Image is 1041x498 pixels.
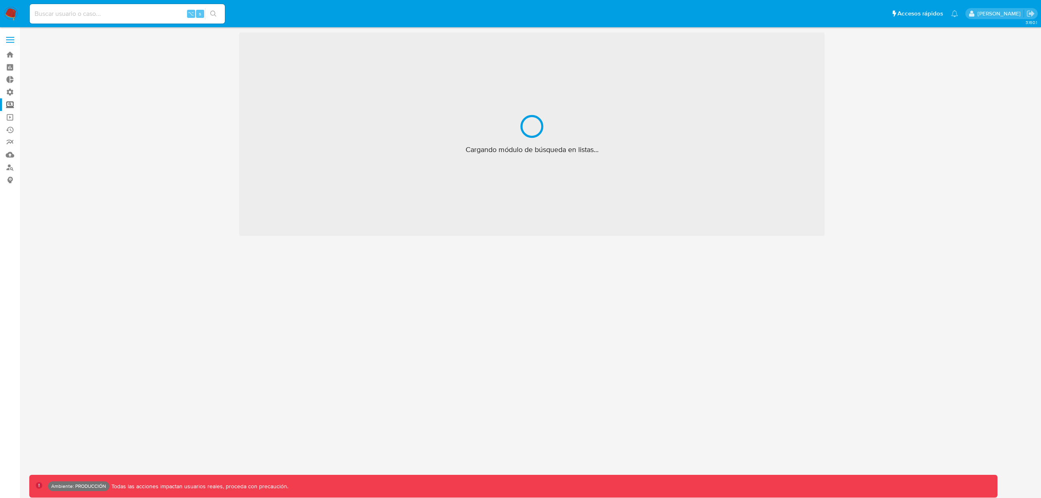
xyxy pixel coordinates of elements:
[199,10,201,17] span: s
[51,485,106,488] p: Ambiente: PRODUCCIÓN
[205,8,222,20] button: search-icon
[188,10,194,17] span: ⌥
[109,483,288,490] p: Todas las acciones impactan usuarios reales, proceda con precaución.
[897,9,943,18] span: Accesos rápidos
[30,9,225,19] input: Buscar usuario o caso...
[466,145,599,154] span: Cargando módulo de búsqueda en listas...
[1026,9,1035,18] a: Salir
[951,10,958,17] a: Notificaciones
[978,10,1024,17] p: joaquin.dolcemascolo@mercadolibre.com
